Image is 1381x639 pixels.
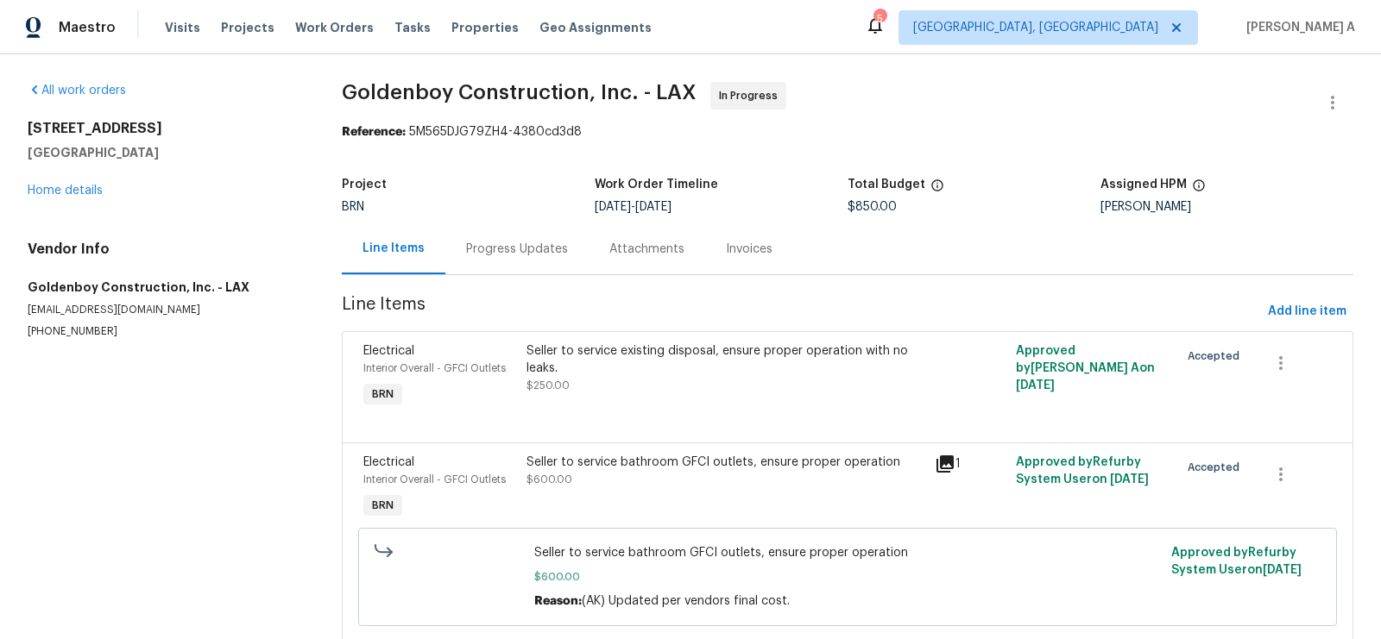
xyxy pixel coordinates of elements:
span: Electrical [363,456,414,468]
span: Work Orders [295,19,374,36]
span: The total cost of line items that have been proposed by Opendoor. This sum includes line items th... [930,179,944,201]
span: Interior Overall - GFCI Outlets [363,474,506,485]
span: $250.00 [527,380,570,391]
h5: [GEOGRAPHIC_DATA] [28,144,300,161]
span: [PERSON_NAME] A [1239,19,1355,36]
span: [DATE] [1263,564,1302,576]
div: 5 [873,10,886,28]
div: Line Items [363,240,425,257]
p: [EMAIL_ADDRESS][DOMAIN_NAME] [28,303,300,317]
h5: Goldenboy Construction, Inc. - LAX [28,279,300,296]
span: Approved by Refurby System User on [1016,456,1149,486]
h4: Vendor Info [28,241,300,258]
span: Visits [165,19,200,36]
span: BRN [365,385,400,403]
span: BRN [342,201,364,213]
h5: Total Budget [848,179,925,191]
div: Attachments [609,241,684,258]
span: Maestro [59,19,116,36]
p: [PHONE_NUMBER] [28,324,300,339]
span: Reason: [534,595,582,607]
span: [GEOGRAPHIC_DATA], [GEOGRAPHIC_DATA] [913,19,1158,36]
span: BRN [365,497,400,514]
div: Seller to service bathroom GFCI outlets, ensure proper operation [527,454,924,471]
span: Geo Assignments [539,19,652,36]
span: Approved by Refurby System User on [1171,547,1302,576]
span: Properties [451,19,519,36]
button: Add line item [1261,296,1353,328]
span: The hpm assigned to this work order. [1192,179,1206,201]
span: [DATE] [595,201,631,213]
span: $600.00 [527,474,572,485]
h2: [STREET_ADDRESS] [28,120,300,137]
span: (AK) Updated per vendors final cost. [582,595,790,607]
span: Electrical [363,345,414,357]
div: 5M565DJG79ZH4-4380cd3d8 [342,123,1353,141]
div: [PERSON_NAME] [1100,201,1353,213]
span: Interior Overall - GFCI Outlets [363,363,506,373]
h5: Project [342,179,387,191]
div: Seller to service existing disposal, ensure proper operation with no leaks. [527,342,924,377]
span: [DATE] [1016,379,1055,392]
span: $600.00 [534,568,1162,586]
span: Add line item [1268,301,1346,323]
span: Tasks [394,22,431,34]
span: Line Items [342,296,1261,328]
span: Seller to service bathroom GFCI outlets, ensure proper operation [534,544,1162,561]
span: [DATE] [1110,473,1149,486]
h5: Work Order Timeline [595,179,718,191]
span: Goldenboy Construction, Inc. - LAX [342,82,697,103]
b: Reference: [342,126,406,138]
span: $850.00 [848,201,897,213]
a: Home details [28,185,103,197]
span: Accepted [1188,459,1246,476]
div: 1 [935,454,1006,474]
div: Invoices [726,241,772,258]
a: All work orders [28,85,126,97]
span: In Progress [719,87,785,104]
span: Accepted [1188,348,1246,365]
div: Progress Updates [466,241,568,258]
span: [DATE] [635,201,672,213]
span: Projects [221,19,274,36]
span: - [595,201,672,213]
span: Approved by [PERSON_NAME] A on [1016,345,1155,392]
h5: Assigned HPM [1100,179,1187,191]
